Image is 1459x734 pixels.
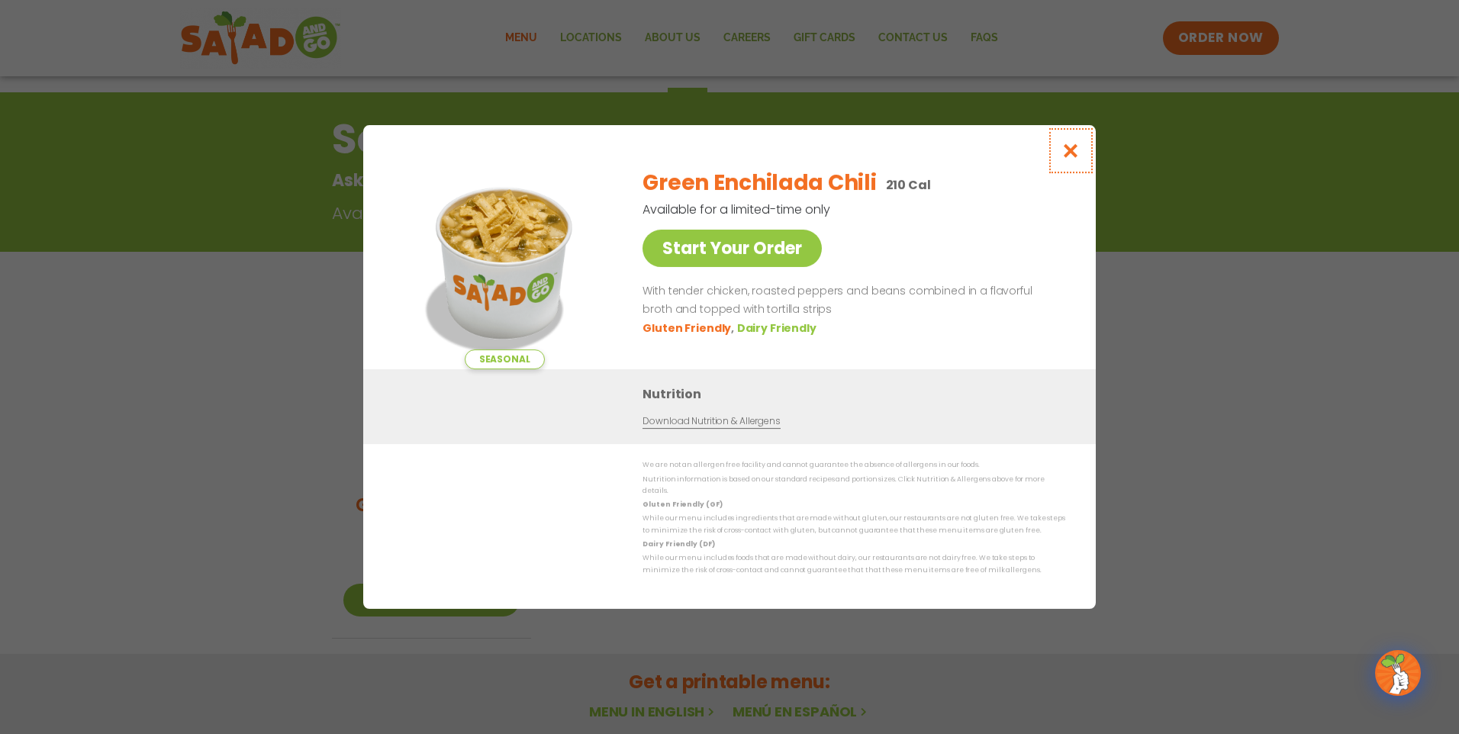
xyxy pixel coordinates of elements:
[643,200,986,219] p: Available for a limited-time only
[643,385,1073,404] h3: Nutrition
[643,230,822,267] a: Start Your Order
[398,156,611,369] img: Featured product photo for Green Enchilada Chili
[643,459,1065,471] p: We are not an allergen free facility and cannot guarantee the absence of allergens in our foods.
[643,474,1065,497] p: Nutrition information is based on our standard recipes and portion sizes. Click Nutrition & Aller...
[643,513,1065,536] p: While our menu includes ingredients that are made without gluten, our restaurants are not gluten ...
[643,500,722,509] strong: Gluten Friendly (GF)
[643,552,1065,576] p: While our menu includes foods that are made without dairy, our restaurants are not dairy free. We...
[1046,125,1096,176] button: Close modal
[643,282,1059,319] p: With tender chicken, roasted peppers and beans combined in a flavorful broth and topped with tort...
[643,414,780,429] a: Download Nutrition & Allergens
[643,539,714,549] strong: Dairy Friendly (DF)
[465,349,545,369] span: Seasonal
[643,320,736,336] li: Gluten Friendly
[1377,652,1419,694] img: wpChatIcon
[886,175,931,195] p: 210 Cal
[737,320,820,336] li: Dairy Friendly
[643,167,876,199] h2: Green Enchilada Chili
